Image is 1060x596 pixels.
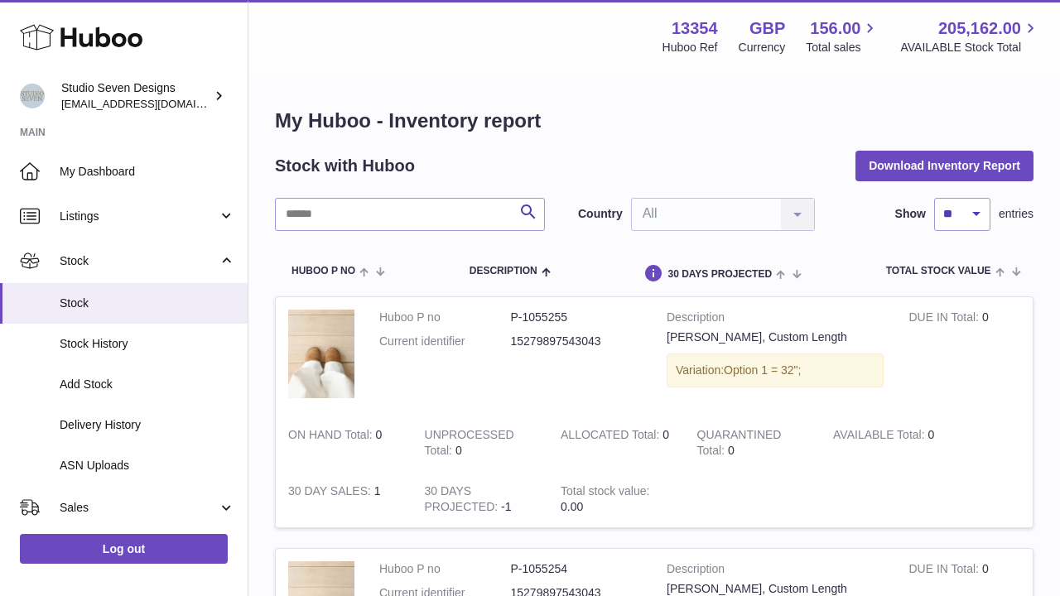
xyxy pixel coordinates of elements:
[667,561,884,581] strong: Description
[561,428,662,445] strong: ALLOCATED Total
[855,151,1033,180] button: Download Inventory Report
[60,253,218,269] span: Stock
[20,84,45,108] img: contact.studiosevendesigns@gmail.com
[697,428,782,461] strong: QUARANTINED Total
[425,484,502,517] strong: 30 DAYS PROJECTED
[886,266,991,276] span: Total stock value
[470,266,537,276] span: Description
[749,17,785,40] strong: GBP
[806,40,879,55] span: Total sales
[908,562,981,579] strong: DUE IN Total
[60,296,235,311] span: Stock
[379,334,511,349] dt: Current identifier
[667,353,884,387] div: Variation:
[61,97,243,110] span: [EMAIL_ADDRESS][DOMAIN_NAME]
[412,471,549,527] td: -1
[548,415,685,471] td: 0
[561,484,649,502] strong: Total stock value
[672,17,718,40] strong: 13354
[379,561,511,577] dt: Huboo P no
[724,363,801,377] span: Option 1 = 32";
[276,471,412,527] td: 1
[561,500,583,513] span: 0.00
[275,155,415,177] h2: Stock with Huboo
[900,17,1040,55] a: 205,162.00 AVAILABLE Stock Total
[667,329,884,345] div: [PERSON_NAME], Custom Length
[379,310,511,325] dt: Huboo P no
[60,336,235,352] span: Stock History
[728,444,735,457] span: 0
[412,415,549,471] td: 0
[667,310,884,329] strong: Description
[425,428,514,461] strong: UNPROCESSED Total
[900,40,1040,55] span: AVAILABLE Stock Total
[578,206,623,222] label: Country
[833,428,927,445] strong: AVAILABLE Total
[276,415,412,471] td: 0
[511,310,643,325] dd: P-1055255
[20,534,228,564] a: Log out
[60,500,218,516] span: Sales
[288,428,376,445] strong: ON HAND Total
[895,206,926,222] label: Show
[291,266,355,276] span: Huboo P no
[806,17,879,55] a: 156.00 Total sales
[821,415,957,471] td: 0
[60,458,235,473] span: ASN Uploads
[667,269,772,280] span: 30 DAYS PROJECTED
[60,164,235,180] span: My Dashboard
[60,417,235,433] span: Delivery History
[288,484,374,502] strong: 30 DAY SALES
[739,40,786,55] div: Currency
[999,206,1033,222] span: entries
[60,377,235,392] span: Add Stock
[511,561,643,577] dd: P-1055254
[896,297,1033,415] td: 0
[662,40,718,55] div: Huboo Ref
[60,209,218,224] span: Listings
[511,334,643,349] dd: 15279897543043
[61,80,210,112] div: Studio Seven Designs
[908,310,981,328] strong: DUE IN Total
[275,108,1033,134] h1: My Huboo - Inventory report
[938,17,1021,40] span: 205,162.00
[810,17,860,40] span: 156.00
[288,310,354,398] img: product image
